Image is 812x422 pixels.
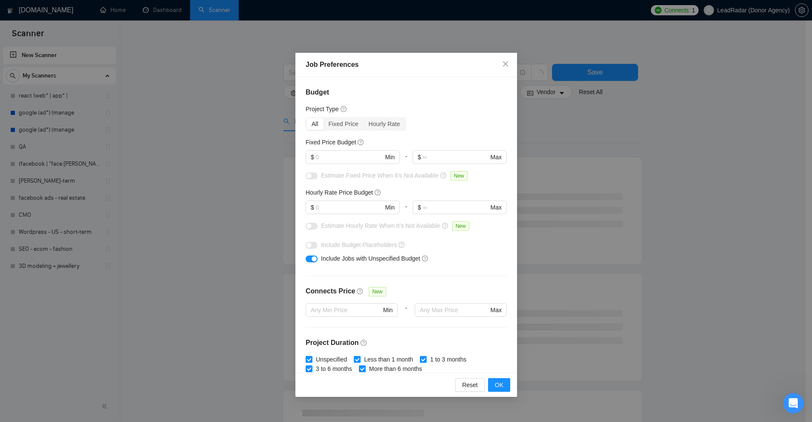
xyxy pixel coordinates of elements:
[315,152,383,162] input: 0
[323,118,363,130] div: Fixed Price
[306,87,507,98] h4: Budget
[490,152,501,162] span: Max
[502,60,509,67] span: close
[306,338,507,348] h4: Project Duration
[306,118,324,130] div: All
[455,378,485,392] button: Reset
[312,355,350,364] span: Unspecified
[440,172,447,179] span: question-circle
[400,150,413,171] div: -
[422,152,488,162] input: ∞
[306,138,356,147] h5: Fixed Price Budget
[312,364,355,373] span: 3 to 6 months
[442,222,448,229] span: question-circle
[306,286,355,296] h4: Connects Price
[306,104,339,114] h5: Project Type
[340,106,347,112] span: question-circle
[494,53,517,76] button: Close
[398,303,414,327] div: -
[385,152,395,162] span: Min
[490,203,501,212] span: Max
[321,222,440,229] span: Estimate Hourly Rate When It’s Not Available
[321,255,420,262] span: Include Jobs with Unspecified Budget
[306,188,373,197] h5: Hourly Rate Price Budget
[315,203,383,212] input: 0
[306,60,507,70] div: Job Preferences
[383,305,393,315] span: Min
[422,203,488,212] input: ∞
[490,305,501,315] span: Max
[419,305,488,315] input: Any Max Price
[783,393,803,413] iframe: Intercom live chat
[417,152,421,162] span: $
[358,139,364,146] span: question-circle
[357,288,364,295] span: question-circle
[360,339,367,346] span: question-circle
[311,305,381,315] input: Any Min Price
[422,255,428,262] span: question-circle
[365,364,425,373] span: More than 6 months
[400,201,413,221] div: -
[462,380,478,390] span: Reset
[427,355,470,364] span: 1 to 3 months
[311,152,314,162] span: $
[374,189,381,196] span: question-circle
[417,203,421,212] span: $
[494,380,503,390] span: OK
[321,172,439,179] span: Estimate Fixed Price When It’s Not Available
[488,378,510,392] button: OK
[452,221,469,231] span: New
[450,171,467,181] span: New
[399,241,405,248] span: question-circle
[385,203,395,212] span: Min
[361,355,416,364] span: Less than 1 month
[311,203,314,212] span: $
[369,287,386,296] span: New
[321,241,397,248] span: Include Budget Placeholders
[363,118,405,130] div: Hourly Rate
